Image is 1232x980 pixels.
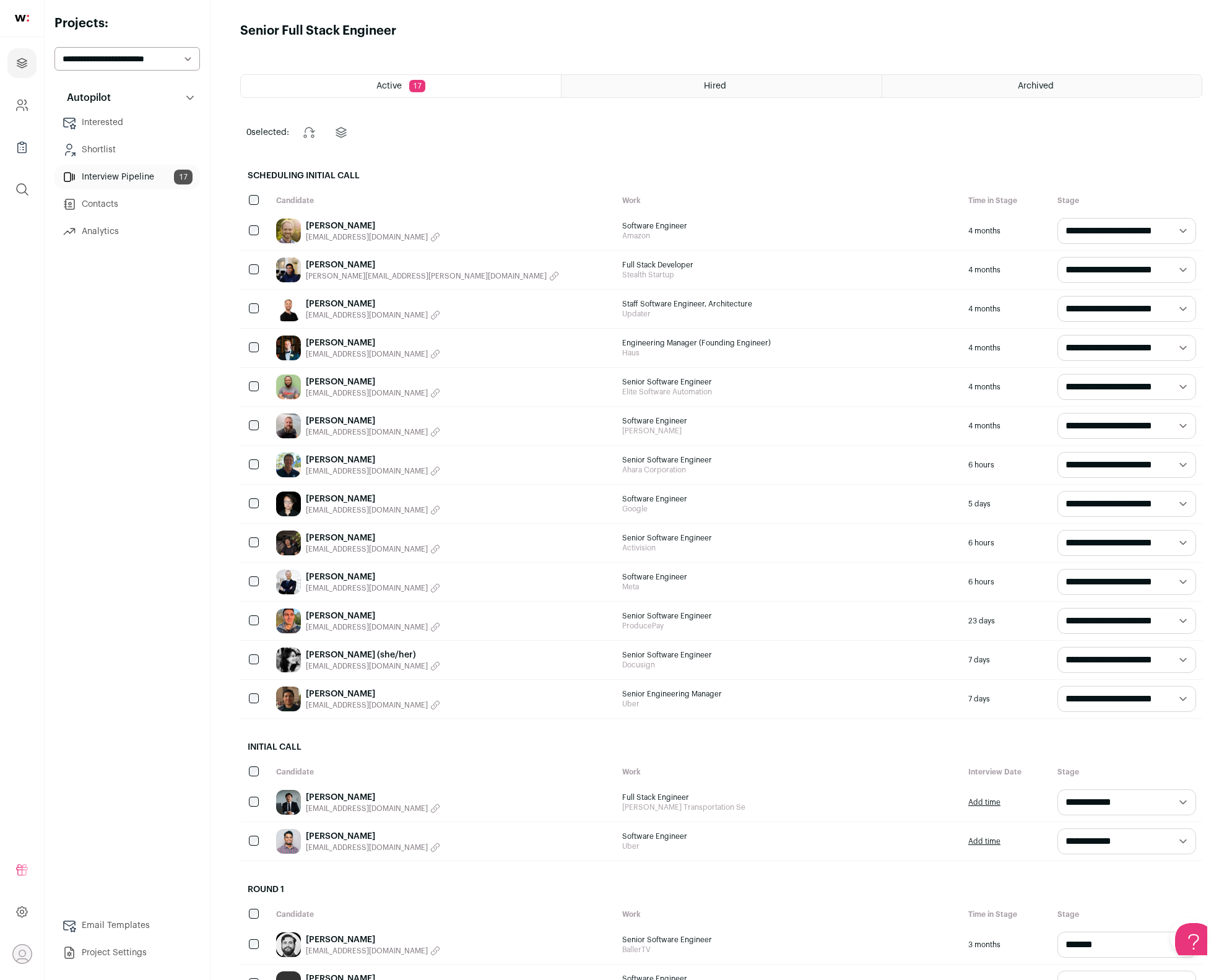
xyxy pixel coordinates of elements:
[622,650,956,660] span: Senior Software Engineer
[968,797,1000,807] a: Add time
[622,504,956,514] span: Google
[622,377,956,387] span: Senior Software Engineer
[882,75,1202,97] a: Archived
[306,934,440,946] a: [PERSON_NAME]
[962,290,1051,328] div: 4 months
[622,582,956,592] span: Meta
[1051,903,1202,926] div: Stage
[276,609,301,633] img: 88074cc6573b29efdf39fbf7c72a55db638bb49c0a59db70deb2a3a20515b94e.jpg
[240,734,1202,761] h2: Initial Call
[306,700,440,710] button: [EMAIL_ADDRESS][DOMAIN_NAME]
[1051,761,1202,783] div: Stage
[306,843,428,852] span: [EMAIL_ADDRESS][DOMAIN_NAME]
[7,90,37,120] a: Company and ATS Settings
[306,688,440,700] a: [PERSON_NAME]
[962,251,1051,289] div: 4 months
[622,831,956,841] span: Software Engineer
[962,761,1051,783] div: Interview Date
[54,219,200,244] a: Analytics
[962,680,1051,718] div: 7 days
[962,212,1051,250] div: 4 months
[306,337,440,349] a: [PERSON_NAME]
[54,165,200,189] a: Interview Pipeline17
[622,660,956,670] span: Docusign
[54,110,200,135] a: Interested
[376,82,402,90] span: Active
[54,192,200,217] a: Contacts
[5,5,42,42] button: Open Beacon popover
[306,571,440,583] a: [PERSON_NAME]
[616,903,962,926] div: Work
[276,297,301,321] img: f390aac56fee0eefd75d02d5f53a1656786bfdbe70eda69811f4b735459f19a2
[306,376,440,388] a: [PERSON_NAME]
[962,926,1051,964] div: 3 months
[622,945,956,955] span: BallerTV
[306,505,428,515] span: [EMAIL_ADDRESS][DOMAIN_NAME]
[622,309,956,319] span: Updater
[1051,189,1202,212] div: Stage
[306,259,559,271] a: [PERSON_NAME]
[962,524,1051,562] div: 6 hours
[306,804,428,813] span: [EMAIL_ADDRESS][DOMAIN_NAME]
[54,85,200,110] button: Autopilot
[276,219,301,243] img: 13aeda022f15b18311496c7beba5c5bd9d962d1826338a1280349a4661ec3013
[54,137,200,162] a: Shortlist
[622,348,956,358] span: Haus
[622,572,956,582] span: Software Engineer
[622,455,956,465] span: Senior Software Engineer
[240,162,1202,189] h2: Scheduling Initial Call
[962,329,1051,367] div: 4 months
[1018,82,1054,90] span: Archived
[240,876,1202,903] h2: Round 1
[962,485,1051,523] div: 5 days
[306,843,440,852] button: [EMAIL_ADDRESS][DOMAIN_NAME]
[306,349,428,359] span: [EMAIL_ADDRESS][DOMAIN_NAME]
[968,836,1000,846] a: Add time
[7,48,37,78] a: Projects
[1170,918,1207,955] iframe: Help Scout Beacon - Open
[306,946,428,956] span: [EMAIL_ADDRESS][DOMAIN_NAME]
[276,687,301,711] img: df797a7584ac500eb750b61834a1763ee5ac4668281d848cb4d763a9c6a056ad
[240,22,396,40] h1: Senior Full Stack Engineer
[270,761,616,783] div: Candidate
[306,493,440,505] a: [PERSON_NAME]
[306,532,440,544] a: [PERSON_NAME]
[306,415,440,427] a: [PERSON_NAME]
[59,90,111,105] p: Autopilot
[962,189,1051,212] div: Time in Stage
[270,903,616,926] div: Candidate
[306,220,440,232] a: [PERSON_NAME]
[306,232,428,242] span: [EMAIL_ADDRESS][DOMAIN_NAME]
[54,940,200,965] a: Project Settings
[622,533,956,543] span: Senior Software Engineer
[306,388,440,398] button: [EMAIL_ADDRESS][DOMAIN_NAME]
[306,298,440,310] a: [PERSON_NAME]
[962,407,1051,445] div: 4 months
[276,829,301,854] img: afa77776eb2a758075f512d1b34f548d660caaa4a398bca37cbaa95ec6f57361
[622,543,956,553] span: Activision
[270,189,616,212] div: Candidate
[276,531,301,555] img: 941ae3bc2a9bf1e2e0600c02e739a95182f0ff3eb4ece26d6f8fad41c829b9ae
[276,375,301,399] img: 50ad2e3772eb778f2107a70fbc0fcd54ba3ead124b442060855c05666d8cda77
[306,830,440,843] a: [PERSON_NAME]
[622,221,956,231] span: Software Engineer
[622,231,956,241] span: Amazon
[276,258,301,282] img: 09ecb830d94b388b6855a69856b9e8f5bce53dbb7f1e5d246c66467c1b340c29.jpg
[622,841,956,851] span: Uber
[306,544,428,554] span: [EMAIL_ADDRESS][DOMAIN_NAME]
[962,563,1051,601] div: 6 hours
[622,689,956,699] span: Senior Engineering Manager
[622,611,956,621] span: Senior Software Engineer
[306,232,440,242] button: [EMAIL_ADDRESS][DOMAIN_NAME]
[306,791,440,804] a: [PERSON_NAME]
[704,82,726,90] span: Hired
[306,610,440,622] a: [PERSON_NAME]
[306,661,440,671] button: [EMAIL_ADDRESS][DOMAIN_NAME]
[276,790,301,815] img: b66d3c490a882c089e75c9d7d1ad8b05ae82b06eba47d270439d288f6a30228b.jpg
[306,544,440,554] button: [EMAIL_ADDRESS][DOMAIN_NAME]
[306,505,440,515] button: [EMAIL_ADDRESS][DOMAIN_NAME]
[12,944,32,964] button: Open dropdown
[409,80,425,92] span: 17
[306,349,440,359] button: [EMAIL_ADDRESS][DOMAIN_NAME]
[54,15,200,32] h2: Projects:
